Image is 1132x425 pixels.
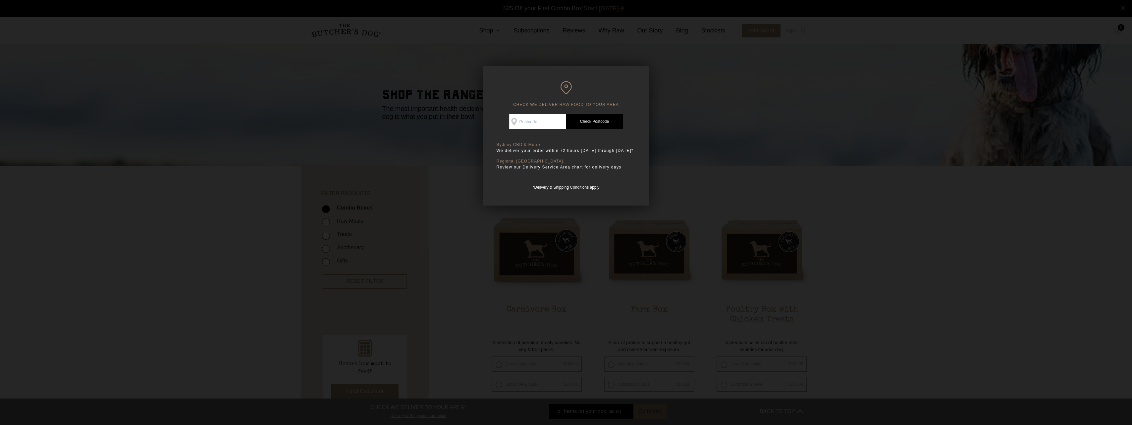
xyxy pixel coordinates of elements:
p: Regional [GEOGRAPHIC_DATA] [497,159,636,164]
p: Sydney CBD & Metro [497,142,636,147]
input: Postcode [509,114,566,129]
a: *Delivery & Shipping Conditions apply [533,183,599,190]
a: Check Postcode [566,114,623,129]
p: Review our Delivery Service Area chart for delivery days [497,164,636,170]
h6: CHECK WE DELIVER RAW FOOD TO YOUR AREA [497,81,636,107]
p: We deliver your order within 72 hours [DATE] through [DATE]* [497,147,636,154]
